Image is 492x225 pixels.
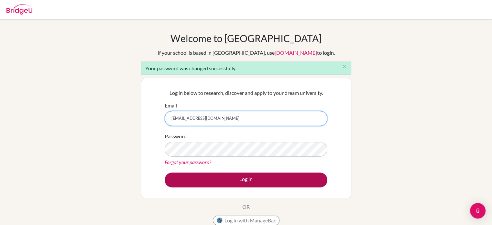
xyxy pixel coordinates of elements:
label: Email [165,102,177,109]
h1: Welcome to [GEOGRAPHIC_DATA] [170,32,322,44]
a: [DOMAIN_NAME] [275,50,317,56]
i: close [342,64,347,69]
p: Log in below to research, discover and apply to your dream university. [165,89,327,97]
div: If your school is based in [GEOGRAPHIC_DATA], use to login. [158,49,335,57]
button: Log in [165,173,327,187]
div: Open Intercom Messenger [470,203,486,219]
div: Your password was changed successfully. [141,62,351,75]
img: Bridge-U [6,4,32,15]
a: Forgot your password? [165,159,211,165]
p: OR [242,203,250,211]
label: Password [165,132,187,140]
button: Close [338,62,351,72]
